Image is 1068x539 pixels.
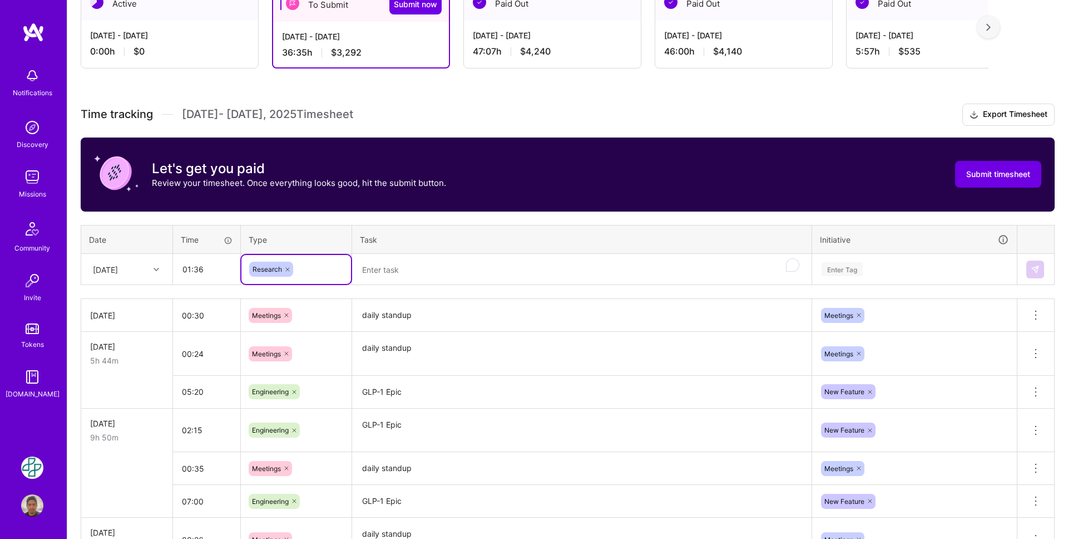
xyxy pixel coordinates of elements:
p: Review your timesheet. Once everything looks good, hit the submit button. [152,177,446,189]
span: Meetings [252,311,281,320]
span: Meetings [824,311,853,320]
img: Community [19,215,46,242]
span: Research [253,265,282,273]
span: New Feature [824,426,864,434]
img: Counter Health: Team for Counter Health [21,457,43,479]
span: New Feature [824,388,864,396]
th: Task [352,225,812,254]
div: [DATE] [90,418,164,429]
i: icon Chevron [154,267,159,272]
img: User Avatar [21,494,43,517]
div: [DATE] - [DATE] [282,31,440,42]
div: Enter Tag [822,261,863,278]
textarea: GLP-1 Epic [353,377,810,408]
div: [DOMAIN_NAME] [6,388,60,400]
span: $535 [898,46,921,57]
a: Counter Health: Team for Counter Health [18,457,46,479]
div: 36:35 h [282,47,440,58]
span: $4,140 [713,46,742,57]
img: logo [22,22,44,42]
span: Engineering [252,497,289,506]
div: 0:00 h [90,46,249,57]
th: Date [81,225,173,254]
div: [DATE] - [DATE] [90,30,249,41]
img: bell [21,65,43,87]
span: Meetings [252,350,281,358]
div: [DATE] [90,310,164,321]
img: discovery [21,116,43,139]
span: Submit timesheet [966,169,1030,180]
span: [DATE] - [DATE] , 2025 Timesheet [182,107,353,121]
textarea: daily standup [353,300,810,331]
span: Meetings [824,350,853,358]
i: icon Download [970,109,978,121]
img: guide book [21,366,43,388]
div: 5h 44m [90,355,164,366]
div: 46:00 h [664,46,823,57]
input: HH:MM [173,339,240,369]
textarea: daily standup [353,453,810,484]
textarea: To enrich screen reader interactions, please activate Accessibility in Grammarly extension settings [353,255,810,285]
span: New Feature [824,497,864,506]
span: $4,240 [520,46,551,57]
textarea: GLP-1 Epic [353,410,810,452]
div: Community [14,242,50,254]
div: [DATE] [90,527,164,538]
div: Tokens [21,339,44,350]
button: Submit timesheet [955,161,1041,188]
button: Export Timesheet [962,104,1055,126]
div: Time [181,234,233,246]
span: Engineering [252,426,289,434]
div: 5:57 h [856,46,1015,57]
div: 47:07 h [473,46,632,57]
div: [DATE] - [DATE] [473,30,632,41]
span: Engineering [252,388,289,396]
img: Invite [21,269,43,292]
div: [DATE] - [DATE] [664,30,823,41]
span: Time tracking [81,107,153,121]
span: Meetings [824,464,853,473]
input: HH:MM [173,301,240,330]
textarea: GLP-1 Epic [353,486,810,517]
span: Meetings [252,464,281,473]
input: HH:MM [174,254,240,284]
input: HH:MM [173,377,240,406]
div: Notifications [13,87,52,99]
th: Type [241,225,352,254]
input: HH:MM [173,454,240,483]
div: Discovery [17,139,48,150]
span: $3,292 [331,47,362,58]
img: coin [94,151,139,195]
div: [DATE] [90,341,164,352]
img: right [986,23,991,31]
div: [DATE] [93,263,118,275]
div: [DATE] - [DATE] [856,30,1015,41]
div: Initiative [820,233,1009,246]
input: HH:MM [173,415,240,445]
div: Missions [19,188,46,200]
div: 9h 50m [90,432,164,443]
img: tokens [26,324,39,334]
div: Invite [24,292,41,303]
span: $0 [133,46,145,57]
input: HH:MM [173,487,240,516]
h3: Let's get you paid [152,160,446,177]
a: User Avatar [18,494,46,517]
textarea: daily standup [353,333,810,375]
img: Submit [1031,265,1040,274]
img: teamwork [21,166,43,188]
